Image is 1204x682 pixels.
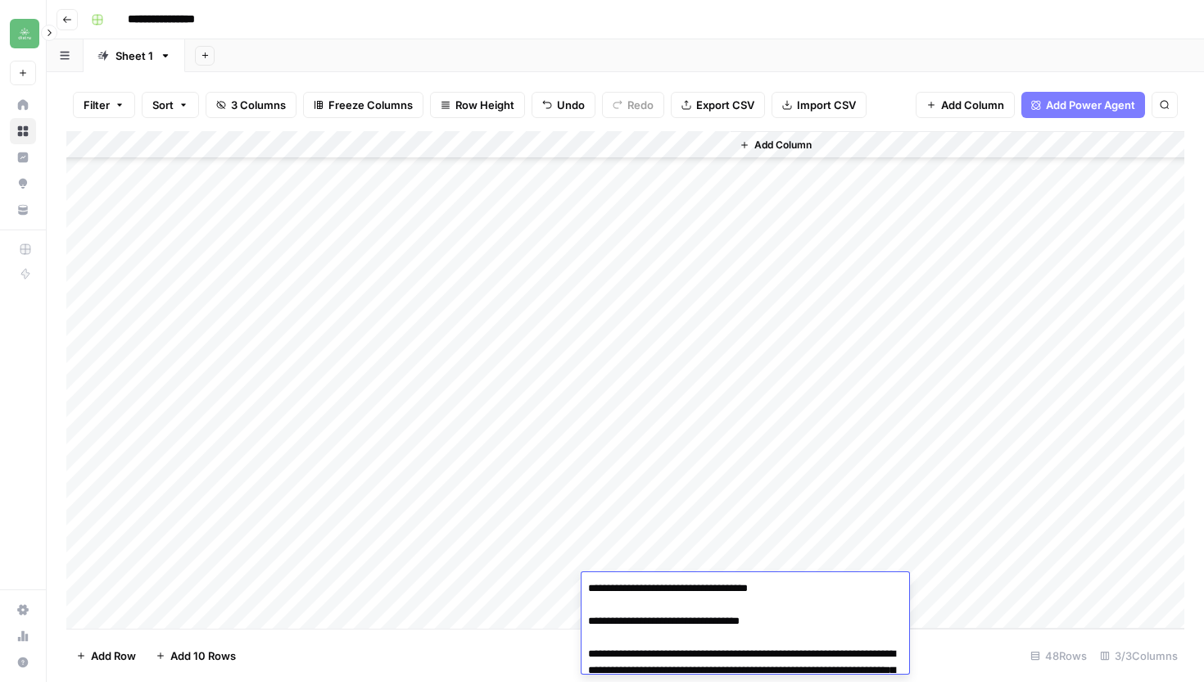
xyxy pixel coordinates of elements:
button: Sort [142,92,199,118]
button: Filter [73,92,135,118]
button: Add Column [733,134,818,156]
a: Home [10,92,36,118]
span: Add Column [941,97,1004,113]
span: Sort [152,97,174,113]
button: Row Height [430,92,525,118]
button: Add Row [66,643,146,669]
span: 3 Columns [231,97,286,113]
span: Add Row [91,648,136,664]
a: Browse [10,118,36,144]
button: Redo [602,92,664,118]
img: Distru Logo [10,19,39,48]
a: Opportunities [10,170,36,197]
button: Undo [532,92,595,118]
button: Import CSV [772,92,867,118]
span: Import CSV [797,97,856,113]
button: 3 Columns [206,92,296,118]
a: Settings [10,597,36,623]
span: Filter [84,97,110,113]
span: Undo [557,97,585,113]
div: 48 Rows [1024,643,1093,669]
span: Add Power Agent [1046,97,1135,113]
button: Help + Support [10,649,36,675]
span: Add Column [754,138,812,152]
div: Sheet 1 [115,48,153,64]
div: 3/3 Columns [1093,643,1184,669]
button: Workspace: Distru [10,13,36,54]
span: Freeze Columns [328,97,413,113]
button: Add 10 Rows [146,643,246,669]
span: Row Height [455,97,514,113]
span: Export CSV [696,97,754,113]
button: Freeze Columns [303,92,423,118]
a: Sheet 1 [84,39,185,72]
button: Add Power Agent [1021,92,1145,118]
button: Export CSV [671,92,765,118]
a: Your Data [10,197,36,223]
span: Add 10 Rows [170,648,236,664]
a: Usage [10,623,36,649]
span: Redo [627,97,654,113]
button: Add Column [916,92,1015,118]
a: Insights [10,144,36,170]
